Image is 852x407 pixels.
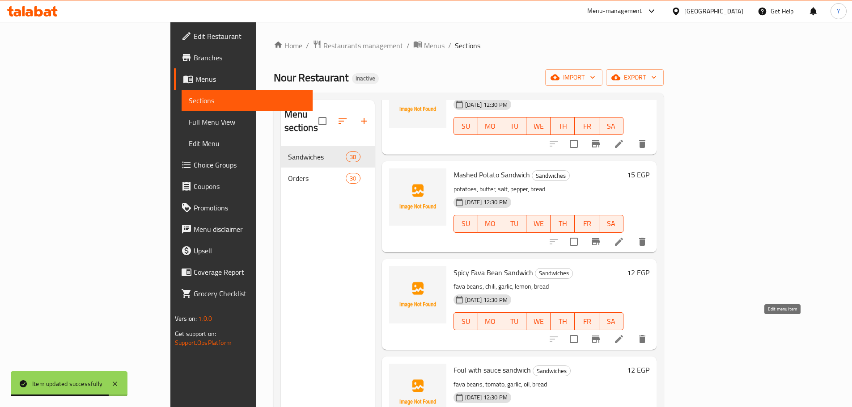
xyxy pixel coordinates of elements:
[274,40,664,51] nav: breadcrumb
[551,215,575,233] button: TH
[506,120,523,133] span: TU
[578,315,595,328] span: FR
[627,364,649,376] h6: 12 EGP
[194,159,305,170] span: Choice Groups
[353,110,375,132] button: Add section
[575,312,599,330] button: FR
[554,120,571,133] span: TH
[454,363,531,377] span: Foul with sauce sandwich
[454,312,478,330] button: SU
[532,171,569,181] span: Sandwiches
[530,217,547,230] span: WE
[458,315,475,328] span: SU
[194,288,305,299] span: Grocery Checklist
[526,215,551,233] button: WE
[175,313,197,324] span: Version:
[198,313,212,324] span: 1.0.0
[552,72,595,83] span: import
[174,154,313,176] a: Choice Groups
[352,73,379,84] div: Inactive
[313,40,403,51] a: Restaurants management
[174,197,313,218] a: Promotions
[194,52,305,63] span: Branches
[352,75,379,82] span: Inactive
[407,40,410,51] li: /
[482,217,499,230] span: MO
[632,231,653,252] button: delete
[175,337,232,348] a: Support.OpsPlatform
[189,117,305,127] span: Full Menu View
[530,315,547,328] span: WE
[174,47,313,68] a: Branches
[174,218,313,240] a: Menu disclaimer
[313,112,332,130] span: Select all sections
[182,90,313,111] a: Sections
[454,281,623,292] p: fava beans, chili, garlic, lemon, bread
[578,217,595,230] span: FR
[482,315,499,328] span: MO
[526,117,551,135] button: WE
[174,68,313,90] a: Menus
[545,69,602,86] button: import
[332,110,353,132] span: Sort sections
[585,133,606,155] button: Branch-specific-item
[454,168,530,181] span: Mashed Potato Sandwich
[281,146,375,168] div: Sandwiches38
[614,236,624,247] a: Edit menu item
[564,232,583,251] span: Select to update
[632,328,653,350] button: delete
[32,379,102,389] div: Item updated successfully
[288,151,346,162] span: Sandwiches
[564,330,583,348] span: Select to update
[506,315,523,328] span: TU
[599,215,623,233] button: SA
[454,215,478,233] button: SU
[627,266,649,279] h6: 12 EGP
[603,315,620,328] span: SA
[323,40,403,51] span: Restaurants management
[424,40,445,51] span: Menus
[194,245,305,256] span: Upsell
[578,120,595,133] span: FR
[454,266,533,279] span: Spicy Fava Bean Sandwich
[413,40,445,51] a: Menus
[175,328,216,340] span: Get support on:
[632,133,653,155] button: delete
[506,217,523,230] span: TU
[182,133,313,154] a: Edit Menu
[458,120,475,133] span: SU
[174,261,313,283] a: Coverage Report
[554,315,571,328] span: TH
[526,312,551,330] button: WE
[606,69,664,86] button: export
[281,168,375,189] div: Orders30
[189,138,305,149] span: Edit Menu
[281,143,375,193] nav: Menu sections
[288,173,346,184] div: Orders
[346,173,360,184] div: items
[448,40,451,51] li: /
[194,267,305,277] span: Coverage Report
[462,296,511,304] span: [DATE] 12:30 PM
[346,151,360,162] div: items
[174,25,313,47] a: Edit Restaurant
[274,67,348,88] span: Nour Restaurant
[603,120,620,133] span: SA
[346,174,360,183] span: 30
[194,31,305,42] span: Edit Restaurant
[462,198,511,206] span: [DATE] 12:30 PM
[478,215,502,233] button: MO
[627,168,649,181] h6: 15 EGP
[454,379,623,390] p: fava beans, tomato, garlic, oil, bread
[530,120,547,133] span: WE
[587,6,642,17] div: Menu-management
[599,312,623,330] button: SA
[462,101,511,109] span: [DATE] 12:30 PM
[189,95,305,106] span: Sections
[389,266,446,323] img: Spicy Fava Bean Sandwich
[613,72,657,83] span: export
[174,283,313,304] a: Grocery Checklist
[575,215,599,233] button: FR
[551,312,575,330] button: TH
